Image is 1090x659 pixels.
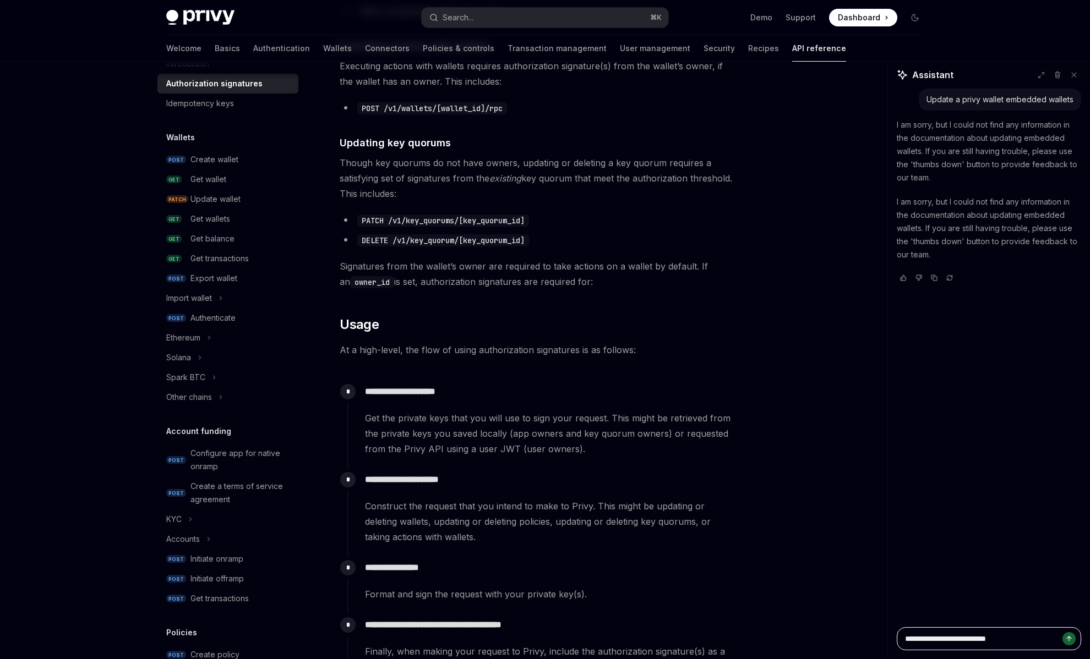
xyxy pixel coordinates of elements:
[897,195,1081,261] p: I am sorry, but I could not find any information in the documentation about updating embedded wal...
[166,314,186,322] span: POST
[166,391,212,404] div: Other chains
[190,311,236,325] div: Authenticate
[340,58,737,89] span: Executing actions with wallets requires authorization signature(s) from the wallet’s owner, if th...
[926,94,1073,105] div: Update a privy wallet embedded wallets
[166,331,200,344] div: Ethereum
[792,35,846,62] a: API reference
[1062,632,1076,645] button: Send message
[157,209,298,229] a: GETGet wallets
[253,35,310,62] a: Authentication
[166,35,201,62] a: Welcome
[897,272,910,283] button: Vote that response was good
[166,255,182,263] span: GET
[190,272,237,285] div: Export wallet
[190,212,230,226] div: Get wallets
[340,259,737,289] span: Signatures from the wallet’s owner are required to take actions on a wallet by default. If an is ...
[357,215,529,227] code: PATCH /v1/key_quorums/[key_quorum_id]
[365,35,410,62] a: Connectors
[166,575,186,583] span: POST
[166,195,188,204] span: PATCH
[157,328,298,348] button: Toggle Ethereum section
[350,276,394,288] code: owner_id
[906,9,924,26] button: Toggle dark mode
[650,13,662,22] span: ⌘ K
[897,627,1081,650] textarea: Ask a question...
[166,555,186,563] span: POST
[166,77,263,90] div: Authorization signatures
[323,35,352,62] a: Wallets
[365,498,736,545] span: Construct the request that you intend to make to Privy. This might be updating or deleting wallet...
[157,268,298,288] a: POSTExport wallet
[166,274,186,283] span: POST
[423,35,494,62] a: Policies & controls
[704,35,735,62] a: Security
[157,308,298,328] a: POSTAuthenticate
[157,169,298,189] a: GETGet wallet
[190,173,226,186] div: Get wallet
[912,272,925,283] button: Vote that response was not good
[508,35,607,62] a: Transaction management
[166,371,205,384] div: Spark BTC
[157,189,298,209] a: PATCHUpdate wallet
[157,94,298,113] a: Idempotency keys
[157,443,298,476] a: POSTConfigure app for native onramp
[750,12,772,23] a: Demo
[190,193,241,206] div: Update wallet
[166,235,182,243] span: GET
[157,476,298,509] a: POSTCreate a terms of service agreement
[838,12,880,23] span: Dashboard
[190,447,292,473] div: Configure app for native onramp
[357,234,529,246] code: DELETE /v1/key_quorum/[key_quorum_id]
[157,229,298,249] a: GETGet balance
[489,173,521,184] em: existing
[166,292,212,305] div: Import wallet
[157,74,298,94] a: Authorization signatures
[190,480,292,506] div: Create a terms of service agreement
[166,456,186,464] span: POST
[786,12,816,23] a: Support
[190,232,235,245] div: Get balance
[166,513,182,526] div: KYC
[157,569,298,589] a: POSTInitiate offramp
[166,351,191,364] div: Solana
[748,35,779,62] a: Recipes
[157,367,298,387] button: Toggle Spark BTC section
[157,387,298,407] button: Toggle Other chains section
[166,532,200,546] div: Accounts
[166,626,197,639] h5: Policies
[190,592,249,605] div: Get transactions
[166,131,195,144] h5: Wallets
[190,252,249,265] div: Get transactions
[340,342,737,358] span: At a high-level, the flow of using authorization signatures is as follows:
[620,35,690,62] a: User management
[157,509,298,529] button: Toggle KYC section
[157,150,298,169] a: POSTCreate wallet
[157,549,298,569] a: POSTInitiate onramp
[912,68,953,81] span: Assistant
[340,155,737,201] span: Though key quorums do not have owners, updating or deleting a key quorum requires a satisfying se...
[829,9,897,26] a: Dashboard
[943,272,956,283] button: Reload last chat
[157,348,298,367] button: Toggle Solana section
[166,10,235,25] img: dark logo
[897,118,1081,184] p: I am sorry, but I could not find any information in the documentation about updating embedded wal...
[928,272,941,283] button: Copy chat response
[340,135,451,150] span: Updating key quorums
[443,11,473,24] div: Search...
[166,651,186,659] span: POST
[365,410,736,457] span: Get the private keys that you will use to sign your request. This might be retrieved from the pri...
[166,156,186,164] span: POST
[166,489,186,497] span: POST
[166,425,231,438] h5: Account funding
[340,316,379,333] span: Usage
[166,97,234,110] div: Idempotency keys
[166,595,186,603] span: POST
[157,589,298,608] a: POSTGet transactions
[365,586,736,602] div: Format and sign the request with your private key(s).
[190,572,244,585] div: Initiate offramp
[157,529,298,549] button: Toggle Accounts section
[357,102,507,114] code: POST /v1/wallets/[wallet_id]/rpc
[190,552,243,565] div: Initiate onramp
[215,35,240,62] a: Basics
[166,175,182,184] span: GET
